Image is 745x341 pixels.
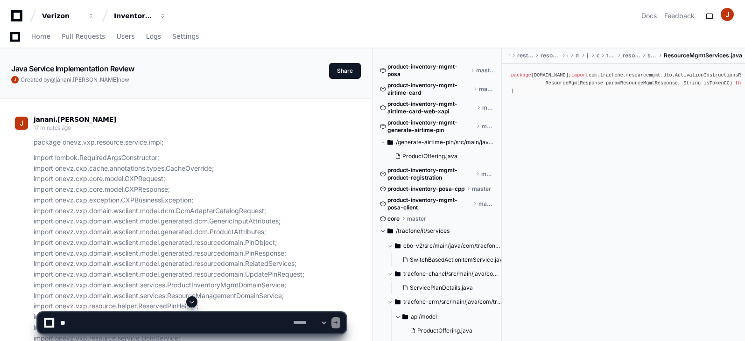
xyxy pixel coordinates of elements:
span: main [576,52,579,59]
span: master [472,185,491,193]
span: src [567,52,568,59]
span: Pull Requests [62,34,105,39]
button: cbo-v2/src/main/java/com/tracfone/csr/service/switchbased [387,238,502,253]
span: services [647,52,656,59]
div: [DOMAIN_NAME]; com.tracfone.resourcemgmt.dto.ActivationInstructionsRequest; com.tracfone.resource... [511,71,736,95]
span: product-inventory-mgmt-product-registration [387,167,474,181]
button: tracfone-chanel/src/main/java/com/tracfone/chanel/service [387,266,502,281]
a: Settings [172,26,199,48]
span: com [597,52,599,59]
button: /generate-airtime-pin/src/main/java/com/tracfone/generate/airtime/pin/model [380,135,495,150]
span: master [476,67,495,74]
button: Inventory Management [110,7,170,24]
span: rest-services [517,52,533,59]
button: SwitchBasedActionItemService.java [399,253,504,266]
div: Inventory Management [114,11,154,21]
span: tracfone [606,52,615,59]
p: package onevz.vxp.resource.service.impl; [34,137,346,148]
a: Home [31,26,50,48]
span: janani.[PERSON_NAME] [34,116,116,123]
span: ws [509,52,510,59]
span: cbo-v2/src/main/java/com/tracfone/csr/service/switchbased [403,242,502,250]
span: package [511,72,531,78]
span: @ [50,76,56,83]
span: master [479,85,494,93]
span: product-inventory-mgmt-posa-client [387,196,471,211]
span: master [407,215,426,223]
span: SwitchBasedActionItemService.java [410,256,506,264]
span: master [478,200,494,208]
span: ServicePlanDetails.java [410,284,473,292]
span: import [571,72,589,78]
button: Verizon [38,7,98,24]
span: now [118,76,129,83]
span: product-inventory-mgmt-generate-airtime-pin [387,119,474,134]
span: master [481,170,494,178]
span: core [387,215,400,223]
svg: Directory [395,240,401,251]
a: Pull Requests [62,26,105,48]
span: product-inventory-mgmt-airtime-card [387,82,471,97]
span: tracfone-chanel/src/main/java/com/tracfone/chanel/service [403,270,502,278]
img: ACg8ocJ4YYGVzPJmCBJXjVBO6y9uQl7Pwsjj0qszvW3glTrzzpda8g=s96-c [15,117,28,130]
span: /tracfone/it/services [396,227,450,235]
span: master [482,104,495,111]
span: product-inventory-mgmt-posa [387,63,469,78]
span: Home [31,34,50,39]
span: Users [117,34,135,39]
span: Settings [172,34,199,39]
button: tracfone-crm/src/main/java/com/tracfone/crm [387,294,502,309]
span: resource-mgmt [541,52,560,59]
img: ACg8ocJ4YYGVzPJmCBJXjVBO6y9uQl7Pwsjj0qszvW3glTrzzpda8g=s96-c [721,8,734,21]
span: janani.[PERSON_NAME] [56,76,118,83]
span: java [587,52,589,59]
span: master [482,123,495,130]
button: ProductOffering.java [391,150,489,163]
img: ACg8ocJ4YYGVzPJmCBJXjVBO6y9uQl7Pwsjj0qszvW3glTrzzpda8g=s96-c [11,76,19,84]
svg: Directory [387,137,393,148]
svg: Directory [395,268,401,279]
span: /generate-airtime-pin/src/main/java/com/tracfone/generate/airtime/pin/model [396,139,495,146]
span: ProductOffering.java [402,153,457,160]
button: /tracfone/it/services [380,223,495,238]
span: 17 minutes ago [34,124,71,131]
div: Verizon [42,11,82,21]
button: Share [329,63,361,79]
button: Feedback [664,11,695,21]
app-text-character-animate: Java Service Implementation Review [11,64,134,73]
span: Created by [21,76,129,84]
iframe: Open customer support [715,310,740,335]
span: Logs [146,34,161,39]
button: ServicePlanDetails.java [399,281,497,294]
span: product-inventory-mgmt-airtime-card-web-xapi [387,100,475,115]
a: Users [117,26,135,48]
span: ResourceMgmtServices.java [664,52,742,59]
a: Logs [146,26,161,48]
svg: Directory [387,225,393,237]
a: Docs [641,11,657,21]
span: resourcemgmt [623,52,640,59]
span: product-inventory-posa-cpp [387,185,464,193]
